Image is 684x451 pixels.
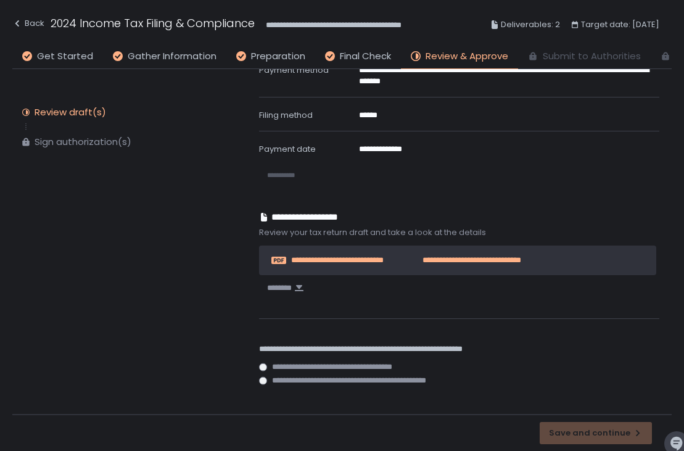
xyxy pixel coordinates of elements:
button: Back [12,15,44,35]
span: Preparation [251,49,305,64]
span: Get Started [37,49,93,64]
h1: 2024 Income Tax Filing & Compliance [51,15,255,31]
span: Final Check [340,49,391,64]
div: Sign authorization(s) [35,136,131,148]
span: Gather Information [128,49,216,64]
span: Filing method [259,109,313,121]
div: Back [12,16,44,31]
span: Payment method [259,64,329,76]
span: Deliverables: 2 [501,17,560,32]
span: Review your tax return draft and take a look at the details [259,227,659,238]
span: Review & Approve [426,49,508,64]
span: Target date: [DATE] [581,17,659,32]
span: Payment date [259,143,316,155]
span: Submit to Authorities [543,49,641,64]
div: Review draft(s) [35,106,106,118]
